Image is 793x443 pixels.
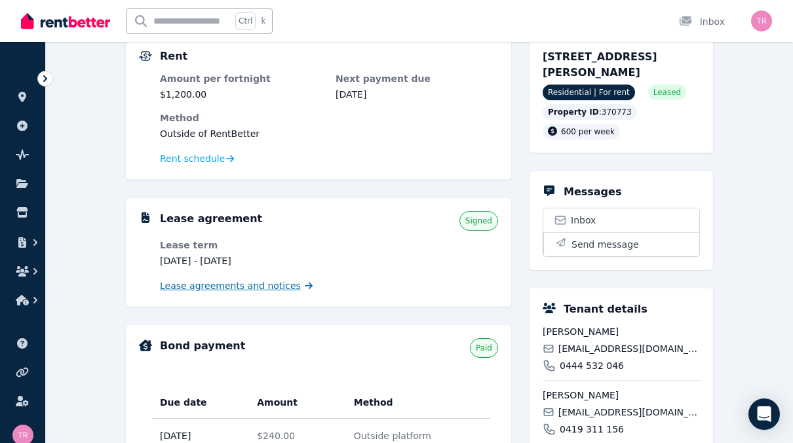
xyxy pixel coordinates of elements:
[160,127,498,140] dd: Outside of RentBetter
[160,88,322,101] dd: $1,200.00
[465,216,492,226] span: Signed
[543,104,637,120] div: : 370773
[160,279,313,292] a: Lease agreements and notices
[139,51,152,61] img: Rental Payments
[160,239,322,252] dt: Lease term
[160,152,225,165] span: Rent schedule
[160,152,235,165] a: Rent schedule
[261,16,265,26] span: k
[571,214,596,227] span: Inbox
[160,211,262,227] h5: Lease agreement
[543,325,700,338] span: [PERSON_NAME]
[336,88,498,101] dd: [DATE]
[558,342,700,355] span: [EMAIL_ADDRESS][DOMAIN_NAME]
[679,15,725,28] div: Inbox
[748,398,780,430] div: Open Intercom Messenger
[543,208,699,232] a: Inbox
[564,301,648,317] h5: Tenant details
[564,184,621,200] h5: Messages
[548,107,599,117] span: Property ID
[160,111,498,125] dt: Method
[561,127,615,136] span: 600 per week
[558,406,700,419] span: [EMAIL_ADDRESS][DOMAIN_NAME]
[160,429,241,442] span: [DATE]
[560,359,624,372] span: 0444 532 046
[543,232,699,256] button: Send message
[476,343,492,353] span: Paid
[751,10,772,31] img: Mrs T Ruurda and Mrs S Brown
[21,11,110,31] img: RentBetter
[543,85,635,100] span: Residential | For rent
[139,339,152,351] img: Bond Details
[249,387,346,419] th: Amount
[160,254,322,267] dd: [DATE] - [DATE]
[346,387,490,419] th: Method
[543,50,657,79] span: [STREET_ADDRESS][PERSON_NAME]
[235,12,256,29] span: Ctrl
[336,72,498,85] dt: Next payment due
[160,338,245,354] h5: Bond payment
[560,423,624,436] span: 0419 311 156
[160,72,322,85] dt: Amount per fortnight
[152,387,249,419] th: Due date
[571,238,639,251] span: Send message
[160,279,301,292] span: Lease agreements and notices
[543,389,700,402] span: [PERSON_NAME]
[160,48,187,64] h5: Rent
[653,87,681,98] span: Leased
